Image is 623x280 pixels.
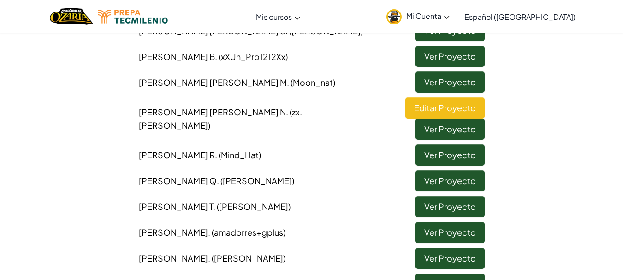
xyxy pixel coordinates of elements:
[50,7,93,26] a: Ozaria by CodeCombat logo
[287,77,335,88] span: . (Moon_nat)
[405,97,485,119] a: Editar Proyecto
[386,9,402,24] img: avatar
[415,222,485,243] a: Ver Proyecto
[217,175,294,186] span: . ([PERSON_NAME])
[415,119,485,140] a: Ver Proyecto
[213,201,291,212] span: . ([PERSON_NAME])
[215,149,261,160] span: . (Mind_Hat)
[406,11,450,21] span: Mi Cuenta
[139,107,302,131] span: . (zx.[PERSON_NAME])
[415,71,485,93] a: Ver Proyecto
[256,12,292,22] span: Mis cursos
[415,170,485,191] a: Ver Proyecto
[415,46,485,67] a: Ver Proyecto
[50,7,93,26] img: Home
[460,4,580,29] a: Español ([GEOGRAPHIC_DATA])
[415,196,485,217] a: Ver Proyecto
[415,248,485,269] a: Ver Proyecto
[215,51,288,62] span: . (xXUn_Pro1212Xx)
[464,12,576,22] span: Español ([GEOGRAPHIC_DATA])
[208,227,285,238] span: . (amadorres+gplus)
[208,253,285,263] span: . ([PERSON_NAME])
[139,51,288,62] span: [PERSON_NAME] B
[139,25,363,36] span: [PERSON_NAME] [PERSON_NAME] S
[251,4,305,29] a: Mis cursos
[139,253,285,263] span: [PERSON_NAME]
[139,149,261,160] span: [PERSON_NAME] R
[98,10,168,24] img: Tecmilenio logo
[415,144,485,166] a: Ver Proyecto
[285,25,363,36] span: . ([PERSON_NAME])
[139,107,302,131] span: [PERSON_NAME] [PERSON_NAME] N
[139,201,291,212] span: [PERSON_NAME] T
[139,175,294,186] span: [PERSON_NAME] Q
[139,227,285,238] span: [PERSON_NAME]
[382,2,454,31] a: Mi Cuenta
[139,77,335,88] span: [PERSON_NAME] [PERSON_NAME] M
